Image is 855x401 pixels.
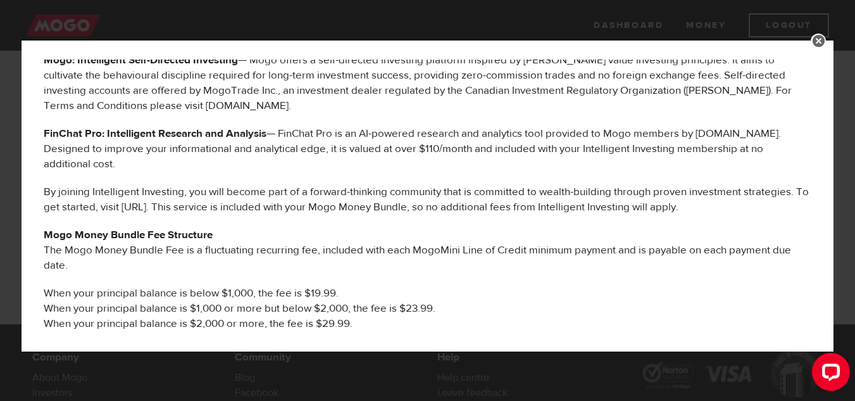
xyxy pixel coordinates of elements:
b: Mogo: Intelligent Self-Directed Investing [44,53,238,67]
b: FinChat Pro: Intelligent Research and Analysis [44,127,266,141]
li: When your principal balance is $2,000 or more, the fee is $29.99. [44,316,811,347]
b: Mogo Money Bundle Fee Structure [44,228,213,242]
li: When your principal balance is below $1,000, the fee is $19.99. [44,286,811,301]
p: — Mogo offers a self-directed investing platform inspired by [PERSON_NAME] value investing princi... [44,53,811,113]
li: When your principal balance is $1,000 or more but below $2,000, the fee is $23.99. [44,301,811,316]
p: By joining Intelligent Investing, you will become part of a forward-thinking community that is co... [44,184,811,215]
p: — FinChat Pro is an AI-powered research and analytics tool provided to Mogo members by [DOMAIN_NA... [44,126,811,172]
p: The Mogo Money Bundle Fee is a fluctuating recurring fee, included with each MogoMini Line of Cre... [44,227,811,273]
iframe: LiveChat chat widget [802,348,855,401]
